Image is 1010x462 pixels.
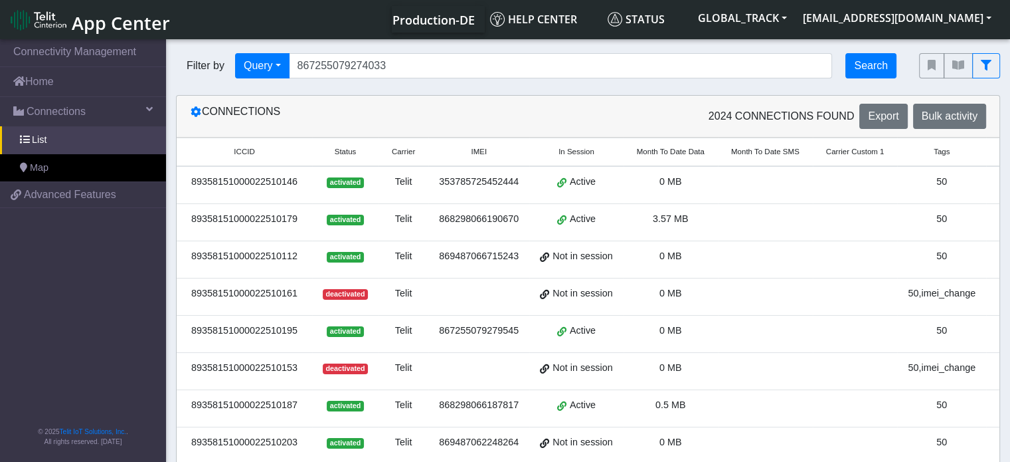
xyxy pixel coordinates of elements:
span: Month To Date Data [637,146,705,158]
div: Telit [386,324,420,338]
span: Bulk activity [922,110,977,122]
div: 353785725452444 [436,175,521,189]
div: 89358151000022510187 [185,398,304,413]
span: Help center [490,12,577,27]
img: status.svg [608,12,622,27]
div: 50 [905,212,978,227]
div: Telit [386,175,420,189]
span: Active [570,398,596,413]
span: activated [327,215,363,225]
span: activated [327,177,363,188]
button: Query [235,53,290,78]
span: Not in session [552,249,612,264]
div: 89358151000022510203 [185,435,304,450]
span: Production-DE [392,12,475,28]
a: Help center [485,6,602,33]
span: Export [868,110,898,122]
div: 89358151000022510112 [185,249,304,264]
button: GLOBAL_TRACK [690,6,795,30]
div: 868298066187817 [436,398,521,413]
span: Carrier Custom 1 [826,146,884,158]
span: 0 MB [659,362,682,373]
a: Telit IoT Solutions, Inc. [60,428,126,435]
div: 89358151000022510153 [185,361,304,376]
span: Active [570,324,596,338]
span: List [32,133,46,148]
span: Tags [934,146,950,158]
span: 2024 Connections found [709,108,855,124]
span: In Session [558,146,594,158]
div: Telit [386,398,420,413]
span: deactivated [323,289,368,300]
div: Telit [386,287,420,301]
div: Telit [386,212,420,227]
span: Status [335,146,357,158]
span: 0.5 MB [655,400,686,410]
span: activated [327,252,363,263]
div: 89358151000022510179 [185,212,304,227]
span: activated [327,438,363,449]
span: 0 MB [659,325,682,336]
div: Telit [386,361,420,376]
span: Active [570,212,596,227]
span: 0 MB [659,251,682,261]
a: Status [602,6,690,33]
div: Connections [180,104,588,129]
span: App Center [72,11,170,35]
div: fitlers menu [919,53,1000,78]
button: [EMAIL_ADDRESS][DOMAIN_NAME] [795,6,999,30]
span: deactivated [323,364,368,374]
div: 50,imei_change [905,287,978,301]
span: Map [30,161,48,175]
span: 3.57 MB [653,213,689,224]
div: 50 [905,249,978,264]
span: Connections [27,104,86,120]
span: 0 MB [659,288,682,298]
div: 89358151000022510161 [185,287,304,301]
div: 89358151000022510146 [185,175,304,189]
span: Active [570,175,596,189]
span: 0 MB [659,437,682,447]
span: activated [327,401,363,411]
img: logo-telit-cinterion-gw-new.png [11,9,66,31]
div: 50 [905,324,978,338]
span: Status [608,12,665,27]
img: knowledge.svg [490,12,505,27]
span: IMEI [471,146,487,158]
span: Carrier [392,146,415,158]
div: Telit [386,249,420,264]
div: 867255079279545 [436,324,521,338]
a: Your current platform instance [392,6,474,33]
span: Not in session [552,361,612,376]
span: Not in session [552,287,612,301]
span: Month To Date SMS [731,146,800,158]
span: Advanced Features [24,187,116,203]
span: activated [327,326,363,337]
div: 869487066715243 [436,249,521,264]
div: 50,imei_change [905,361,978,376]
div: 89358151000022510195 [185,324,304,338]
div: 869487062248264 [436,435,521,450]
a: App Center [11,5,168,34]
div: 868298066190670 [436,212,521,227]
button: Export [859,104,907,129]
span: Not in session [552,435,612,450]
span: Filter by [176,58,235,74]
div: 50 [905,398,978,413]
span: 0 MB [659,176,682,187]
input: Search... [289,53,833,78]
button: Search [845,53,896,78]
button: Bulk activity [913,104,986,129]
div: 50 [905,175,978,189]
div: 50 [905,435,978,450]
div: Telit [386,435,420,450]
span: ICCID [234,146,254,158]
